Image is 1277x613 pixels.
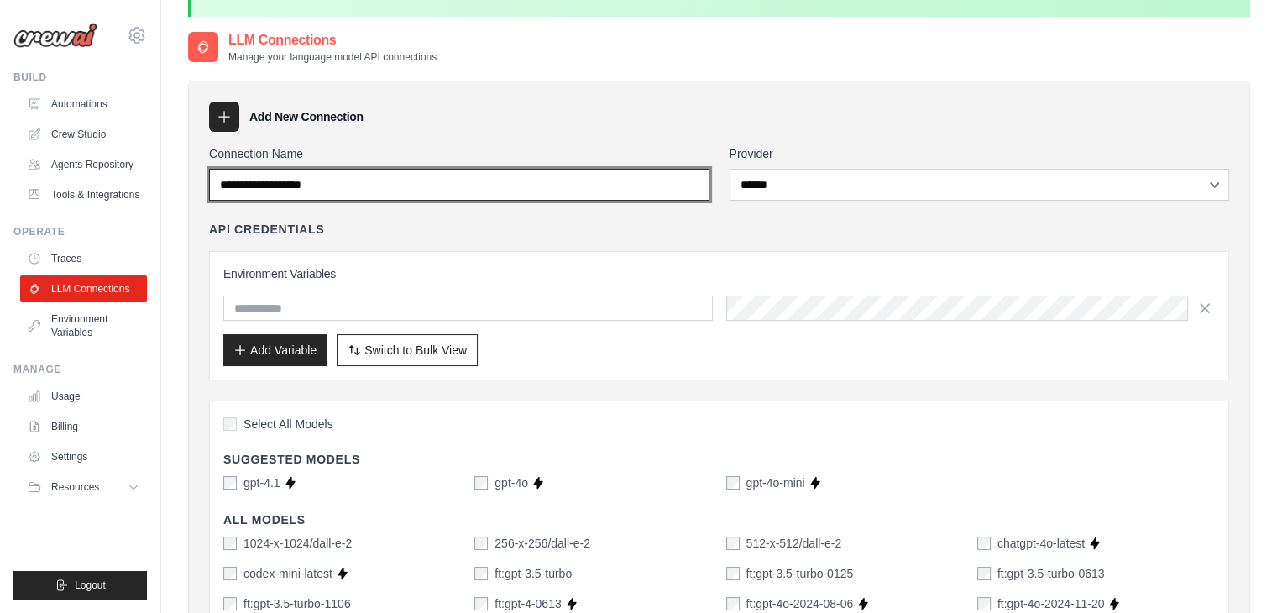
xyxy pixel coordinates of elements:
[13,363,147,376] div: Manage
[20,383,147,410] a: Usage
[243,565,332,582] label: codex-mini-latest
[13,225,147,238] div: Operate
[20,306,147,346] a: Environment Variables
[337,334,478,366] button: Switch to Bulk View
[746,565,854,582] label: ft:gpt-3.5-turbo-0125
[474,597,488,610] input: ft:gpt-4-0613
[209,145,709,162] label: Connection Name
[495,474,528,491] label: gpt-4o
[746,595,854,612] label: ft:gpt-4o-2024-08-06
[364,342,467,359] span: Switch to Bulk View
[474,567,488,580] input: ft:gpt-3.5-turbo
[746,535,842,552] label: 512-x-512/dall-e-2
[20,275,147,302] a: LLM Connections
[243,535,352,552] label: 1024-x-1024/dall-e-2
[997,535,1085,552] label: chatgpt-4o-latest
[495,595,561,612] label: ft:gpt-4-0613
[223,597,237,610] input: ft:gpt-3.5-turbo-1106
[223,567,237,580] input: codex-mini-latest
[223,334,327,366] button: Add Variable
[223,265,1215,282] h3: Environment Variables
[223,537,237,550] input: 1024-x-1024/dall-e-2
[243,595,351,612] label: ft:gpt-3.5-turbo-1106
[249,108,364,125] h3: Add New Connection
[13,71,147,84] div: Build
[209,221,324,238] h4: API Credentials
[977,597,991,610] input: ft:gpt-4o-2024-11-20
[20,474,147,500] button: Resources
[51,480,99,494] span: Resources
[495,535,590,552] label: 256-x-256/dall-e-2
[243,416,333,432] span: Select All Models
[20,181,147,208] a: Tools & Integrations
[495,565,572,582] label: ft:gpt-3.5-turbo
[223,451,1215,468] h4: Suggested Models
[228,50,437,64] p: Manage your language model API connections
[746,474,805,491] label: gpt-4o-mini
[726,597,740,610] input: ft:gpt-4o-2024-08-06
[474,476,488,490] input: gpt-4o
[13,571,147,600] button: Logout
[20,413,147,440] a: Billing
[223,417,237,431] input: Select All Models
[20,245,147,272] a: Traces
[20,91,147,118] a: Automations
[977,537,991,550] input: chatgpt-4o-latest
[75,579,106,592] span: Logout
[223,476,237,490] input: gpt-4.1
[20,443,147,470] a: Settings
[977,567,991,580] input: ft:gpt-3.5-turbo-0613
[13,23,97,48] img: Logo
[726,476,740,490] input: gpt-4o-mini
[20,121,147,148] a: Crew Studio
[243,474,280,491] label: gpt-4.1
[228,30,437,50] h2: LLM Connections
[20,151,147,178] a: Agents Repository
[730,145,1230,162] label: Provider
[997,565,1105,582] label: ft:gpt-3.5-turbo-0613
[223,511,1215,528] h4: All Models
[726,567,740,580] input: ft:gpt-3.5-turbo-0125
[474,537,488,550] input: 256-x-256/dall-e-2
[726,537,740,550] input: 512-x-512/dall-e-2
[997,595,1105,612] label: ft:gpt-4o-2024-11-20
